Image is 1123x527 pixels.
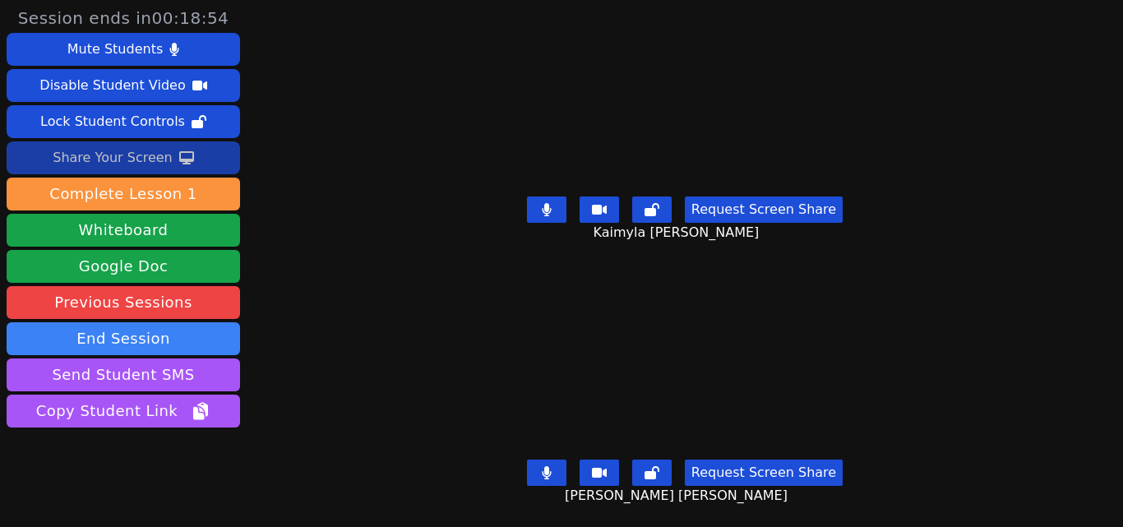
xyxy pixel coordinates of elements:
[39,72,185,99] div: Disable Student Video
[7,250,240,283] a: Google Doc
[7,214,240,247] button: Whiteboard
[40,109,185,135] div: Lock Student Controls
[36,400,210,423] span: Copy Student Link
[685,196,843,223] button: Request Screen Share
[7,395,240,428] button: Copy Student Link
[7,33,240,66] button: Mute Students
[7,105,240,138] button: Lock Student Controls
[53,145,173,171] div: Share Your Screen
[565,486,792,506] span: [PERSON_NAME] [PERSON_NAME]
[594,223,764,243] span: Kaimyla [PERSON_NAME]
[67,36,163,62] div: Mute Students
[152,8,229,28] time: 00:18:54
[7,322,240,355] button: End Session
[7,178,240,210] button: Complete Lesson 1
[18,7,229,30] span: Session ends in
[7,69,240,102] button: Disable Student Video
[685,460,843,486] button: Request Screen Share
[7,286,240,319] a: Previous Sessions
[7,141,240,174] button: Share Your Screen
[7,358,240,391] button: Send Student SMS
